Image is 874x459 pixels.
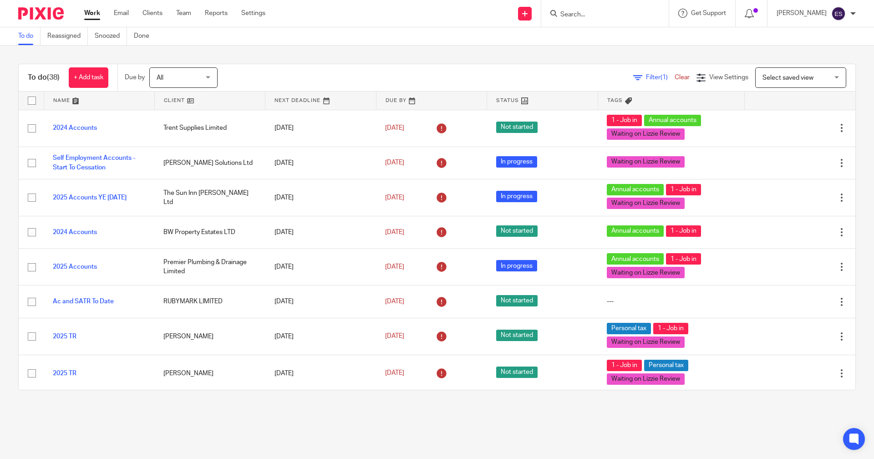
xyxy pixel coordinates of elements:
a: Done [134,27,156,45]
span: In progress [496,191,537,202]
span: Waiting on Lizzie Review [607,337,685,348]
span: [DATE] [385,333,404,340]
span: Annual accounts [607,253,664,265]
a: Self Employment Accounts - Start To Cessation [53,155,135,170]
span: Get Support [691,10,726,16]
img: svg%3E [831,6,846,21]
a: 2024 Accounts [53,125,97,131]
td: [DATE] [265,318,376,355]
td: Premier Plumbing & Drainage Limited [154,249,265,286]
td: [DATE] [265,355,376,392]
span: [DATE] [385,229,404,235]
td: BW Property Estates LTD [154,216,265,248]
input: Search [559,11,641,19]
td: [DATE] [265,216,376,248]
span: Personal tax [607,323,651,334]
a: 2025 Accounts [53,264,97,270]
span: All [157,75,163,81]
span: 1 - Job in [666,184,701,195]
span: (38) [47,74,60,81]
span: [DATE] [385,125,404,131]
a: 2025 TR [53,370,76,377]
span: [DATE] [385,298,404,305]
span: In progress [496,260,537,271]
span: 1 - Job in [653,323,688,334]
a: 2025 Accounts YE [DATE] [53,194,127,201]
span: Select saved view [762,75,813,81]
span: 1 - Job in [607,360,642,371]
span: Annual accounts [607,184,664,195]
span: Not started [496,295,538,306]
td: [DATE] [265,249,376,286]
span: Waiting on Lizzie Review [607,198,685,209]
span: Annual accounts [644,115,701,126]
h1: To do [28,73,60,82]
span: [DATE] [385,370,404,377]
a: Snoozed [95,27,127,45]
p: Due by [125,73,145,82]
span: Tags [607,98,623,103]
span: 1 - Job in [666,225,701,237]
td: [PERSON_NAME] Solutions Ltd [154,147,265,179]
td: Trent Supplies Limited [154,110,265,147]
span: Waiting on Lizzie Review [607,373,685,385]
img: Pixie [18,7,64,20]
a: Ac and SATR To Date [53,298,114,305]
p: [PERSON_NAME] [777,9,827,18]
td: [PERSON_NAME] [154,355,265,392]
span: (1) [661,74,668,81]
span: 1 - Job in [607,115,642,126]
span: Not started [496,330,538,341]
a: + Add task [69,67,108,88]
td: [DATE] [265,286,376,318]
span: [DATE] [385,194,404,201]
td: [PERSON_NAME] [154,318,265,355]
span: Waiting on Lizzie Review [607,128,685,140]
a: Team [176,9,191,18]
span: Personal tax [644,360,688,371]
a: Reports [205,9,228,18]
span: Waiting on Lizzie Review [607,267,685,278]
a: To do [18,27,41,45]
span: Not started [496,122,538,133]
a: 2024 Accounts [53,229,97,235]
span: Not started [496,225,538,237]
a: Clear [675,74,690,81]
td: [DATE] [265,147,376,179]
a: 2025 TR [53,333,76,340]
span: [DATE] [385,264,404,270]
span: Filter [646,74,675,81]
a: Reassigned [47,27,88,45]
span: Annual accounts [607,225,664,237]
span: Not started [496,367,538,378]
td: [DATE] [265,179,376,216]
div: --- [607,297,735,306]
td: RUBYMARK LIMITED [154,286,265,318]
span: [DATE] [385,160,404,166]
td: [DATE] [265,110,376,147]
a: Settings [241,9,265,18]
span: 1 - Job in [666,253,701,265]
a: Work [84,9,100,18]
span: Waiting on Lizzie Review [607,156,685,168]
span: In progress [496,156,537,168]
span: View Settings [709,74,748,81]
a: Email [114,9,129,18]
td: The Sun Inn [PERSON_NAME] Ltd [154,179,265,216]
a: Clients [142,9,163,18]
